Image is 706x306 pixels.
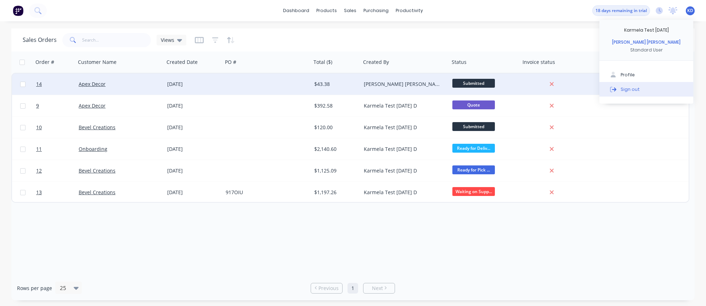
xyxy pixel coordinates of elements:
[279,5,313,16] a: dashboard
[78,59,117,66] div: Customer Name
[523,59,555,66] div: Invoice status
[621,86,640,92] div: Sign out
[36,117,79,138] a: 10
[226,189,304,196] div: 917OIU
[452,144,495,153] span: Ready for Deliv...
[311,285,342,292] a: Previous page
[314,167,356,174] div: $1,125.09
[360,5,392,16] div: purchasing
[364,189,442,196] div: Karmela Test [DATE] D
[340,5,360,16] div: sales
[314,59,332,66] div: Total ($)
[23,37,57,43] h1: Sales Orders
[452,79,495,88] span: Submitted
[687,7,693,14] span: KD
[167,146,220,153] div: [DATE]
[36,138,79,160] a: 11
[314,81,356,88] div: $43.38
[79,167,115,174] a: Bevel Creations
[13,5,23,16] img: Factory
[599,68,693,82] button: Profile
[630,47,663,53] div: Standard User
[308,283,398,294] ul: Pagination
[364,146,442,153] div: Karmela Test [DATE] D
[348,283,358,294] a: Page 1 is your current page
[167,81,220,88] div: [DATE]
[592,5,650,16] button: 18 days remaining in trial
[35,59,54,66] div: Order #
[36,102,39,109] span: 9
[79,124,115,131] a: Bevel Creations
[17,285,52,292] span: Rows per page
[624,27,669,33] div: Karmela Test [DATE]
[79,102,106,109] a: Apex Decor
[79,189,115,196] a: Bevel Creations
[392,5,427,16] div: productivity
[36,167,42,174] span: 12
[225,59,236,66] div: PO #
[314,124,356,131] div: $120.00
[79,146,107,152] a: Onboarding
[167,102,220,109] div: [DATE]
[364,124,442,131] div: Karmela Test [DATE] D
[452,187,495,196] span: Waiting on Supp...
[452,59,467,66] div: Status
[363,285,395,292] a: Next page
[314,146,356,153] div: $2,140.60
[452,122,495,131] span: Submitted
[452,100,495,109] span: Quote
[452,165,495,174] span: Ready for Pick ...
[82,33,151,47] input: Search...
[36,189,42,196] span: 13
[364,81,442,88] div: [PERSON_NAME] [PERSON_NAME]
[36,182,79,203] a: 13
[318,285,339,292] span: Previous
[36,73,79,95] a: 14
[161,36,174,44] span: Views
[364,102,442,109] div: Karmela Test [DATE] D
[36,124,42,131] span: 10
[167,124,220,131] div: [DATE]
[36,146,42,153] span: 11
[314,102,356,109] div: $392.58
[79,81,106,87] a: Apex Decor
[36,95,79,116] a: 9
[166,59,198,66] div: Created Date
[313,5,340,16] div: products
[36,160,79,181] a: 12
[372,285,383,292] span: Next
[36,81,42,88] span: 14
[167,167,220,174] div: [DATE]
[599,82,693,96] button: Sign out
[621,72,635,78] div: Profile
[167,189,220,196] div: [DATE]
[314,189,356,196] div: $1,197.26
[612,39,680,45] div: [PERSON_NAME] [PERSON_NAME]
[364,167,442,174] div: Karmela Test [DATE] D
[363,59,389,66] div: Created By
